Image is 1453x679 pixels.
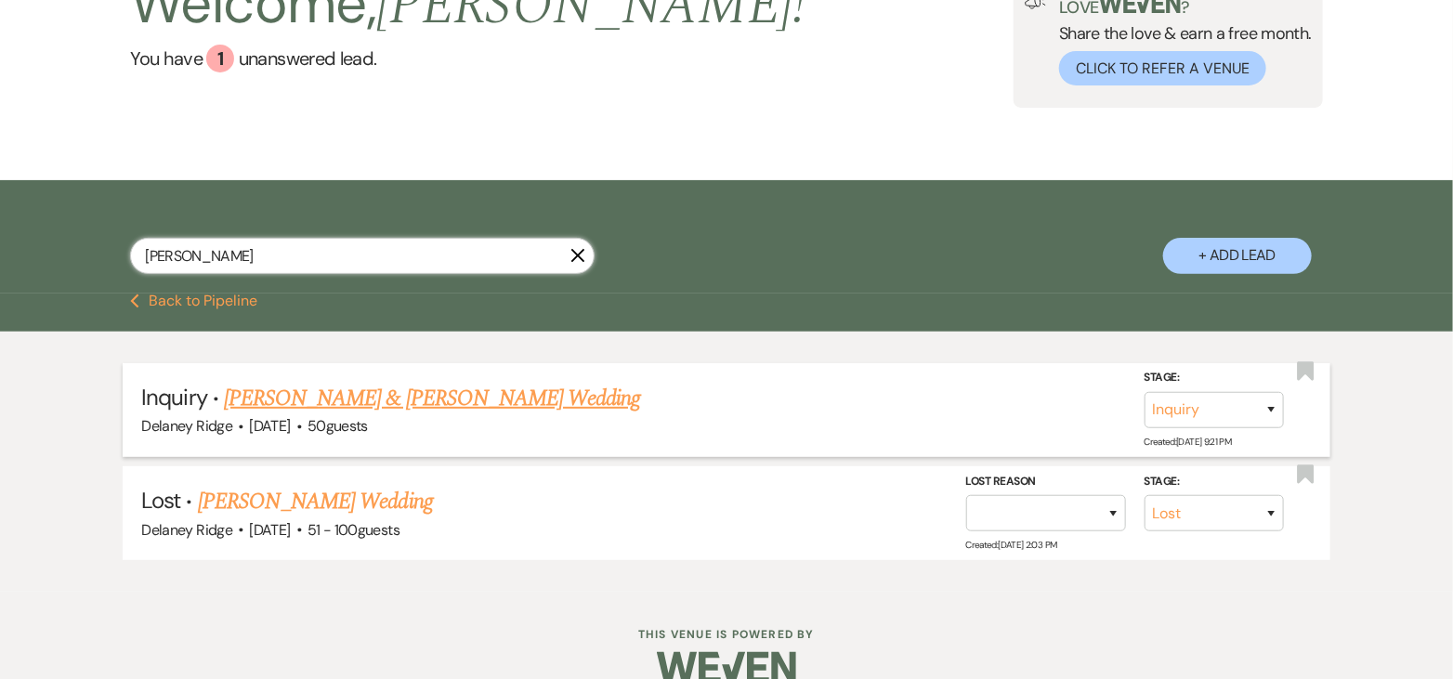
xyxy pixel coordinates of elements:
[206,45,234,72] div: 1
[141,486,180,515] span: Lost
[130,294,257,308] button: Back to Pipeline
[141,520,232,540] span: Delaney Ridge
[198,485,433,518] a: [PERSON_NAME] Wedding
[966,471,1126,491] label: Lost Reason
[308,416,368,436] span: 50 guests
[224,382,640,415] a: [PERSON_NAME] & [PERSON_NAME] Wedding
[130,45,805,72] a: You have 1 unanswered lead.
[141,383,206,411] span: Inquiry
[308,520,399,540] span: 51 - 100 guests
[1059,51,1266,85] button: Click to Refer a Venue
[1145,436,1232,448] span: Created: [DATE] 9:21 PM
[249,416,290,436] span: [DATE]
[1145,368,1284,388] label: Stage:
[966,539,1057,551] span: Created: [DATE] 2:03 PM
[141,416,232,436] span: Delaney Ridge
[130,238,595,274] input: Search by name, event date, email address or phone number
[249,520,290,540] span: [DATE]
[1163,238,1312,274] button: + Add Lead
[1145,471,1284,491] label: Stage:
